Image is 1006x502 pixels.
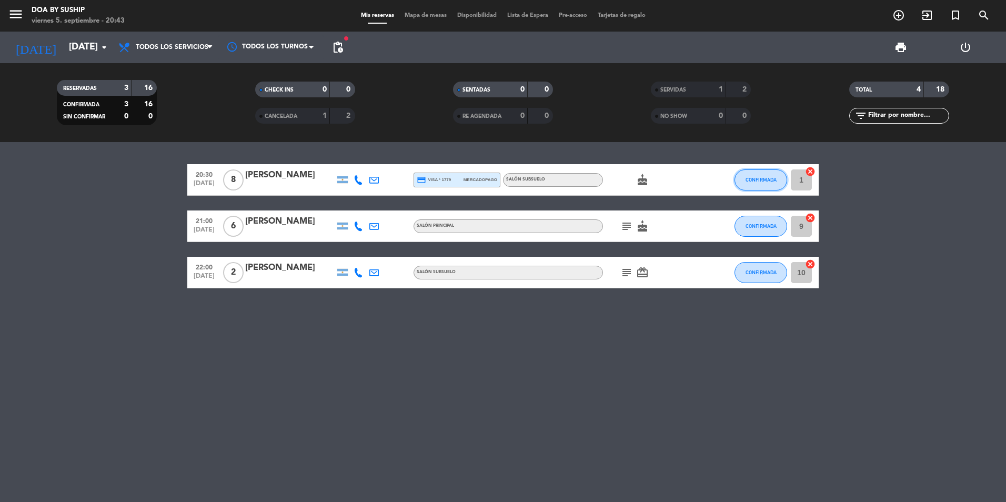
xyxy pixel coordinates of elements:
span: 20:30 [191,168,217,180]
i: turned_in_not [949,9,962,22]
button: CONFIRMADA [735,169,787,190]
i: search [978,9,990,22]
span: CONFIRMADA [746,177,777,183]
strong: 3 [124,101,128,108]
input: Filtrar por nombre... [867,110,949,122]
span: Salón Subsuelo [417,270,456,274]
i: menu [8,6,24,22]
span: CANCELADA [265,114,297,119]
i: cancel [805,166,816,177]
span: RE AGENDADA [462,114,501,119]
span: NO SHOW [660,114,687,119]
span: 21:00 [191,214,217,226]
i: credit_card [417,175,426,185]
span: pending_actions [331,41,344,54]
strong: 2 [742,86,749,93]
div: [PERSON_NAME] [245,261,335,275]
span: Disponibilidad [452,13,502,18]
span: 6 [223,216,244,237]
strong: 0 [323,86,327,93]
strong: 16 [144,101,155,108]
strong: 18 [936,86,947,93]
strong: 0 [124,113,128,120]
i: arrow_drop_down [98,41,110,54]
strong: 3 [124,84,128,92]
div: DOA by SUSHIP [32,5,125,16]
strong: 0 [520,86,525,93]
span: 8 [223,169,244,190]
button: CONFIRMADA [735,216,787,237]
span: [DATE] [191,226,217,238]
span: Mis reservas [356,13,399,18]
span: CONFIRMADA [746,269,777,275]
strong: 0 [520,112,525,119]
span: fiber_manual_record [343,35,349,42]
button: menu [8,6,24,26]
i: subject [620,266,633,279]
strong: 0 [742,112,749,119]
span: print [894,41,907,54]
span: CHECK INS [265,87,294,93]
i: cake [636,220,649,233]
button: CONFIRMADA [735,262,787,283]
strong: 0 [545,86,551,93]
span: CONFIRMADA [63,102,99,107]
span: Pre-acceso [554,13,592,18]
i: cake [636,174,649,186]
span: [DATE] [191,180,217,192]
i: [DATE] [8,36,64,59]
i: exit_to_app [921,9,933,22]
span: SIN CONFIRMAR [63,114,105,119]
span: SENTADAS [462,87,490,93]
span: SERVIDAS [660,87,686,93]
strong: 0 [545,112,551,119]
span: Todos los servicios [136,44,208,51]
span: visa * 1779 [417,175,451,185]
i: card_giftcard [636,266,649,279]
span: 2 [223,262,244,283]
strong: 0 [346,86,353,93]
span: mercadopago [464,176,497,183]
span: Salón Principal [417,224,454,228]
i: add_circle_outline [892,9,905,22]
span: Salón Subsuelo [506,177,545,182]
div: [PERSON_NAME] [245,215,335,228]
div: viernes 5. septiembre - 20:43 [32,16,125,26]
div: [PERSON_NAME] [245,168,335,182]
i: subject [620,220,633,233]
span: Mapa de mesas [399,13,452,18]
strong: 2 [346,112,353,119]
span: Lista de Espera [502,13,554,18]
strong: 1 [323,112,327,119]
span: Tarjetas de regalo [592,13,651,18]
span: [DATE] [191,273,217,285]
i: filter_list [854,109,867,122]
i: cancel [805,259,816,269]
span: 22:00 [191,260,217,273]
strong: 0 [148,113,155,120]
strong: 1 [719,86,723,93]
i: cancel [805,213,816,223]
i: power_settings_new [959,41,972,54]
strong: 0 [719,112,723,119]
strong: 16 [144,84,155,92]
strong: 4 [917,86,921,93]
span: RESERVADAS [63,86,97,91]
span: CONFIRMADA [746,223,777,229]
div: LOG OUT [933,32,999,63]
span: TOTAL [856,87,872,93]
